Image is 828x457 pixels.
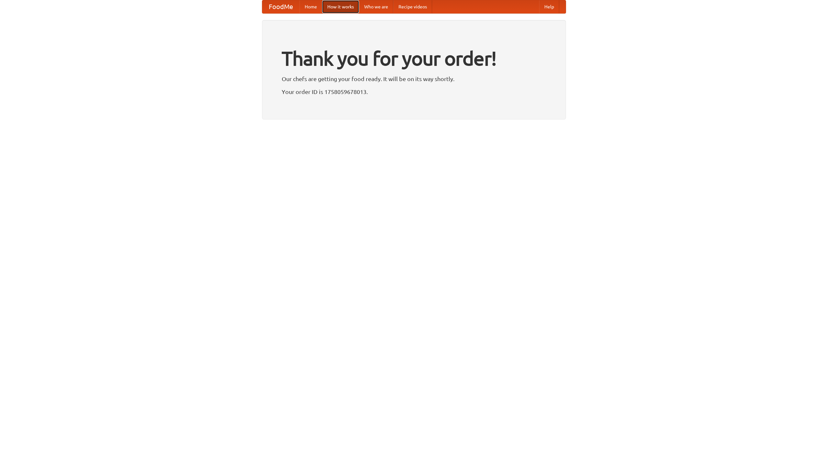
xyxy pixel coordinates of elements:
[282,87,546,97] p: Your order ID is 1758059678013.
[282,74,546,84] p: Our chefs are getting your food ready. It will be on its way shortly.
[322,0,359,13] a: How it works
[262,0,300,13] a: FoodMe
[300,0,322,13] a: Home
[539,0,559,13] a: Help
[282,43,546,74] h1: Thank you for your order!
[393,0,432,13] a: Recipe videos
[359,0,393,13] a: Who we are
